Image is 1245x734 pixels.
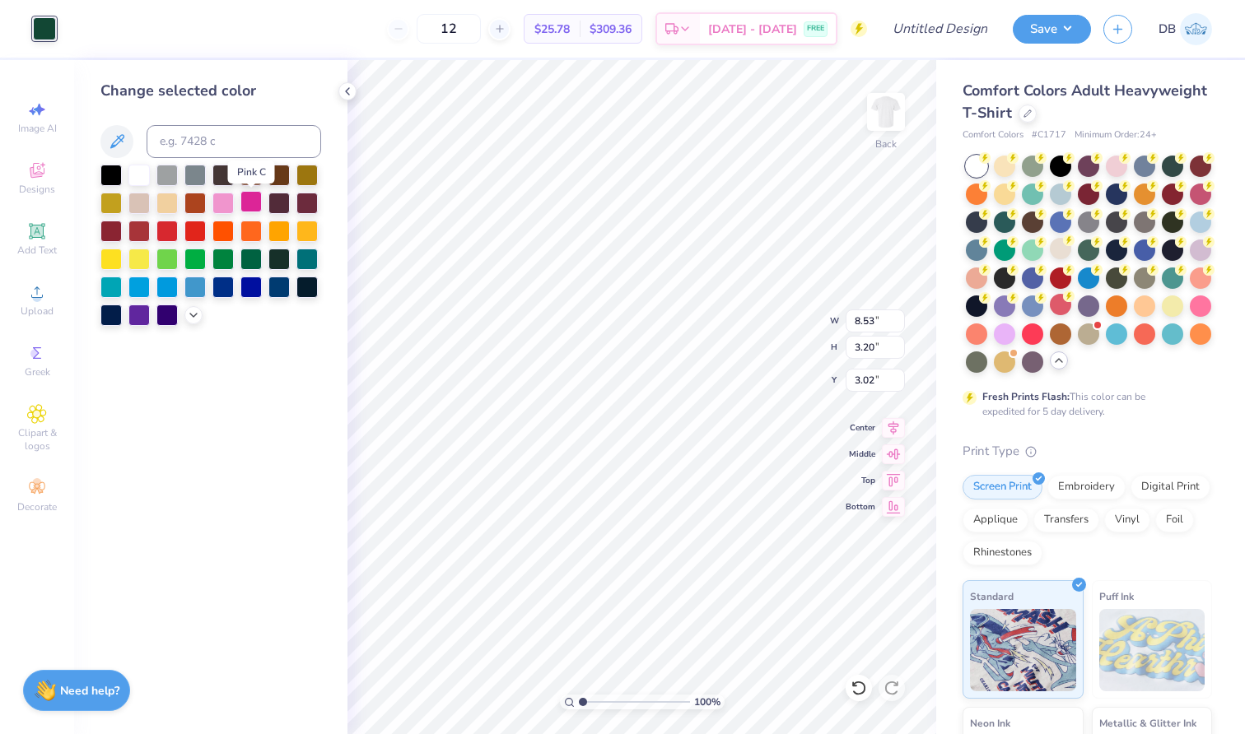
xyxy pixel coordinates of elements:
span: Standard [970,588,1014,605]
span: Comfort Colors Adult Heavyweight T-Shirt [963,81,1207,123]
input: – – [417,14,481,44]
span: Decorate [17,500,57,513]
span: $309.36 [590,21,632,38]
span: Center [846,422,875,434]
span: Add Text [17,244,57,257]
div: Foil [1155,508,1194,532]
img: Deneil Betfarhad [1180,13,1212,45]
div: Print Type [963,442,1212,461]
input: Untitled Design [879,12,1000,45]
strong: Fresh Prints Flash: [982,390,1070,403]
span: $25.78 [534,21,570,38]
div: This color can be expedited for 5 day delivery. [982,389,1185,419]
span: Neon Ink [970,714,1010,732]
div: Embroidery [1047,475,1126,499]
span: FREE [807,23,824,35]
span: Minimum Order: 24 + [1075,128,1157,142]
div: Pink C [228,160,275,183]
div: Applique [963,508,1028,532]
span: DB [1159,20,1176,39]
img: Puff Ink [1099,609,1205,691]
div: Digital Print [1131,475,1210,499]
span: # C1717 [1032,128,1066,142]
div: Back [875,137,897,151]
span: Metallic & Glitter Ink [1099,714,1196,732]
span: Top [846,475,875,486]
a: DB [1159,13,1212,45]
span: [DATE] - [DATE] [708,21,797,38]
div: Transfers [1033,508,1099,532]
div: Vinyl [1104,508,1150,532]
button: Save [1013,15,1091,44]
span: Comfort Colors [963,128,1024,142]
span: 100 % [694,695,720,709]
img: Back [870,95,902,128]
span: Greek [25,365,50,379]
div: Rhinestones [963,541,1042,565]
div: Change selected color [100,80,321,102]
span: Upload [21,304,54,318]
strong: Need help? [60,683,119,699]
span: Puff Ink [1099,588,1134,605]
span: Clipart & logos [8,426,66,453]
img: Standard [970,609,1076,691]
div: Screen Print [963,475,1042,499]
span: Image AI [18,122,57,135]
span: Designs [19,183,55,196]
input: e.g. 7428 c [147,125,321,158]
span: Middle [846,448,875,460]
span: Bottom [846,501,875,513]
